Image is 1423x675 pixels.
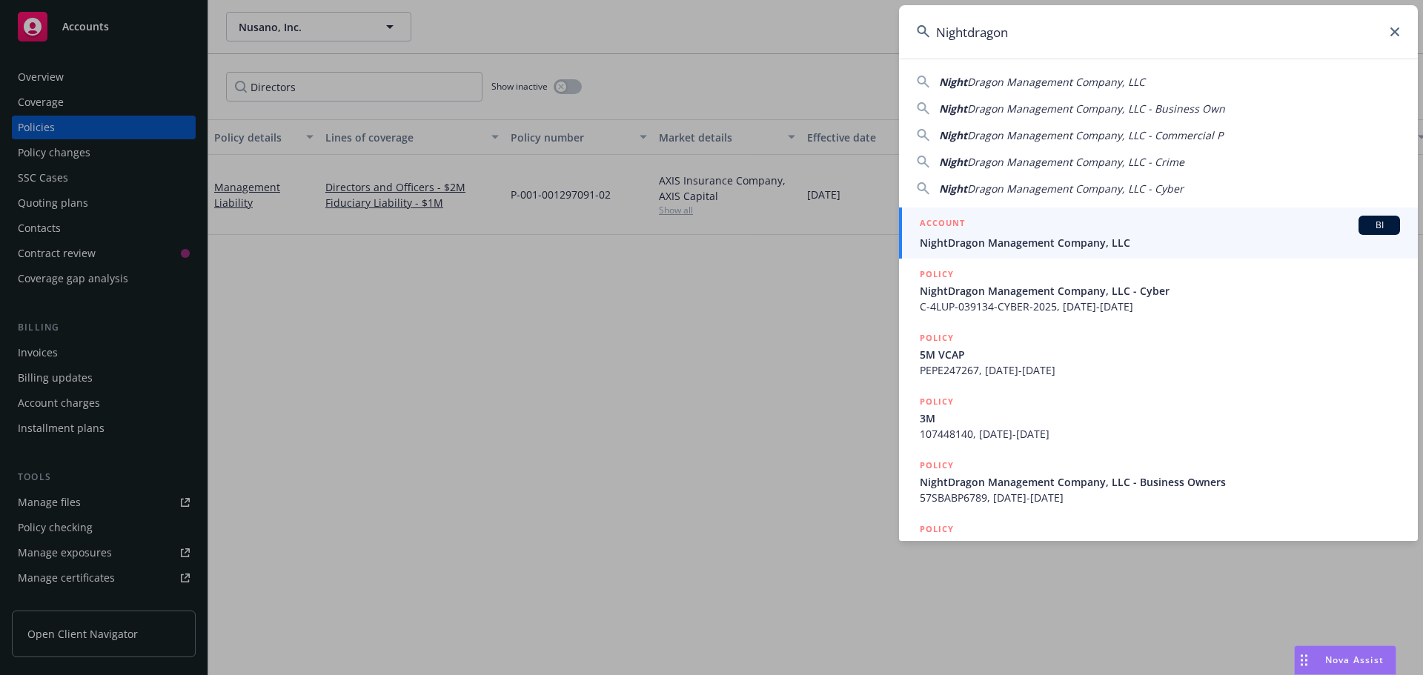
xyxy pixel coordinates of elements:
[899,386,1418,450] a: POLICY3M107448140, [DATE]-[DATE]
[967,102,1225,116] span: Dragon Management Company, LLC - Business Own
[920,267,954,282] h5: POLICY
[967,155,1184,169] span: Dragon Management Company, LLC - Crime
[939,155,967,169] span: Night
[1294,645,1396,675] button: Nova Assist
[899,513,1418,577] a: POLICYNightDragon Management Company, LLC - Crime
[899,5,1418,59] input: Search...
[920,458,954,473] h5: POLICY
[1295,646,1313,674] div: Drag to move
[920,216,965,233] h5: ACCOUNT
[1325,654,1384,666] span: Nova Assist
[920,538,1400,553] span: NightDragon Management Company, LLC - Crime
[899,322,1418,386] a: POLICY5M VCAPPEPE247267, [DATE]-[DATE]
[920,330,954,345] h5: POLICY
[1364,219,1394,232] span: BI
[939,102,967,116] span: Night
[899,207,1418,259] a: ACCOUNTBINightDragon Management Company, LLC
[920,347,1400,362] span: 5M VCAP
[920,522,954,536] h5: POLICY
[967,182,1184,196] span: Dragon Management Company, LLC - Cyber
[967,75,1145,89] span: Dragon Management Company, LLC
[920,283,1400,299] span: NightDragon Management Company, LLC - Cyber
[920,426,1400,442] span: 107448140, [DATE]-[DATE]
[939,182,967,196] span: Night
[920,299,1400,314] span: C-4LUP-039134-CYBER-2025, [DATE]-[DATE]
[899,450,1418,513] a: POLICYNightDragon Management Company, LLC - Business Owners57SBABP6789, [DATE]-[DATE]
[899,259,1418,322] a: POLICYNightDragon Management Company, LLC - CyberC-4LUP-039134-CYBER-2025, [DATE]-[DATE]
[967,128,1223,142] span: Dragon Management Company, LLC - Commercial P
[920,490,1400,505] span: 57SBABP6789, [DATE]-[DATE]
[920,394,954,409] h5: POLICY
[939,75,967,89] span: Night
[920,235,1400,250] span: NightDragon Management Company, LLC
[939,128,967,142] span: Night
[920,362,1400,378] span: PEPE247267, [DATE]-[DATE]
[920,474,1400,490] span: NightDragon Management Company, LLC - Business Owners
[920,410,1400,426] span: 3M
